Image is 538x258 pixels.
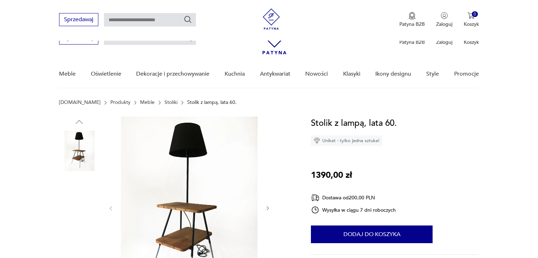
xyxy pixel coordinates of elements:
[399,12,425,28] button: Patyna B2B
[305,60,328,88] a: Nowości
[261,8,282,30] img: Patyna - sklep z meblami i dekoracjami vintage
[409,12,416,20] img: Ikona medalu
[375,60,411,88] a: Ikony designu
[472,11,478,17] div: 0
[464,21,479,28] p: Koszyk
[164,100,178,105] a: Stoliki
[59,18,98,23] a: Sprzedawaj
[436,12,452,28] button: Zaloguj
[436,39,452,46] p: Zaloguj
[399,39,425,46] p: Patyna B2B
[59,131,99,171] img: Zdjęcie produktu Stolik z lampą, lata 60.
[311,135,382,146] div: Unikat - tylko jedna sztuka!
[311,206,396,214] div: Wysyłka w ciągu 7 dni roboczych
[311,225,433,243] button: Dodaj do koszyka
[311,193,396,202] div: Dostawa od 200,00 PLN
[140,100,155,105] a: Meble
[59,60,76,88] a: Meble
[399,12,425,28] a: Ikona medaluPatyna B2B
[441,12,448,19] img: Ikonka użytkownika
[454,60,479,88] a: Promocje
[343,60,360,88] a: Klasyki
[399,21,425,28] p: Patyna B2B
[184,15,192,24] button: Szukaj
[311,193,319,202] img: Ikona dostawy
[311,169,352,182] p: 1390,00 zł
[59,36,98,41] a: Sprzedawaj
[468,12,475,19] img: Ikona koszyka
[464,39,479,46] p: Koszyk
[187,100,237,105] p: Stolik z lampą, lata 60.
[426,60,439,88] a: Style
[260,60,290,88] a: Antykwariat
[91,60,121,88] a: Oświetlenie
[59,100,100,105] a: [DOMAIN_NAME]
[225,60,245,88] a: Kuchnia
[436,21,452,28] p: Zaloguj
[136,60,209,88] a: Dekoracje i przechowywanie
[464,12,479,28] button: 0Koszyk
[311,117,397,130] h1: Stolik z lampą, lata 60.
[110,100,131,105] a: Produkty
[314,137,320,144] img: Ikona diamentu
[59,13,98,26] button: Sprzedawaj
[59,176,99,216] img: Zdjęcie produktu Stolik z lampą, lata 60.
